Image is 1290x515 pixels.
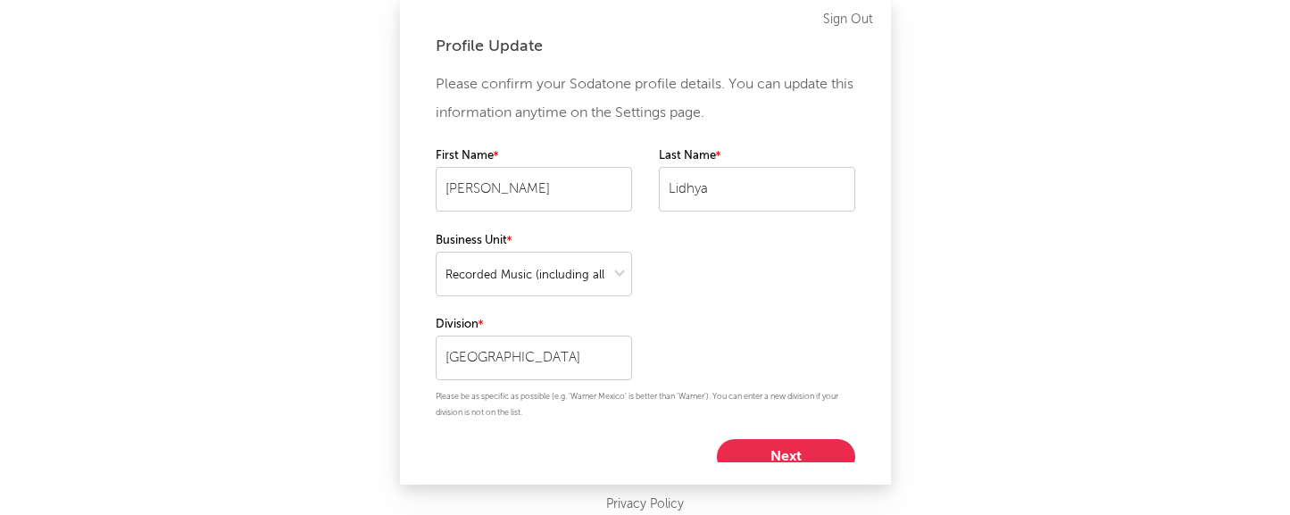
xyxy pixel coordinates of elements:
p: Please be as specific as possible (e.g. 'Warner Mexico' is better than 'Warner'). You can enter a... [436,389,855,421]
label: Business Unit [436,230,632,252]
label: Division [436,314,632,336]
label: First Name [436,145,632,167]
div: Profile Update [436,36,855,57]
p: Please confirm your Sodatone profile details. You can update this information anytime on the Sett... [436,71,855,128]
a: Privacy Policy [606,494,684,515]
a: Sign Out [823,9,873,30]
input: Your division [436,336,632,380]
input: Your last name [659,167,855,212]
input: Your first name [436,167,632,212]
button: Next [717,439,855,475]
label: Last Name [659,145,855,167]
